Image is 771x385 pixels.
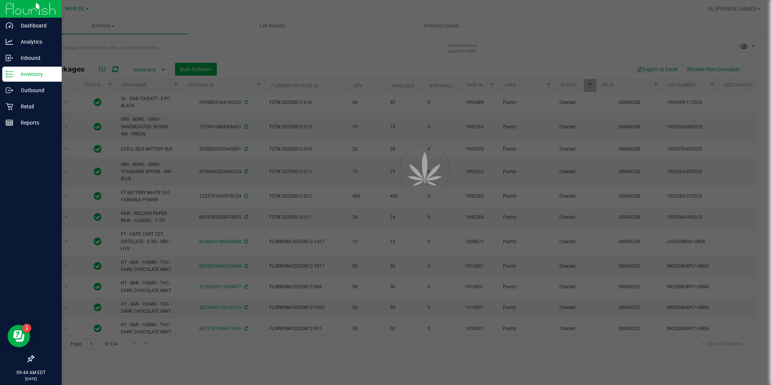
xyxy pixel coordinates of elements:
[6,70,13,78] inline-svg: Inventory
[6,54,13,62] inline-svg: Inbound
[13,86,58,95] p: Outbound
[13,53,58,62] p: Inbound
[6,119,13,126] inline-svg: Reports
[13,118,58,127] p: Reports
[6,103,13,110] inline-svg: Retail
[13,102,58,111] p: Retail
[8,325,30,347] iframe: Resource center
[3,376,58,382] p: [DATE]
[6,87,13,94] inline-svg: Outbound
[3,369,58,376] p: 09:44 AM EDT
[6,22,13,29] inline-svg: Dashboard
[13,37,58,46] p: Analytics
[13,70,58,79] p: Inventory
[6,38,13,46] inline-svg: Analytics
[13,21,58,30] p: Dashboard
[22,324,31,333] iframe: Resource center unread badge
